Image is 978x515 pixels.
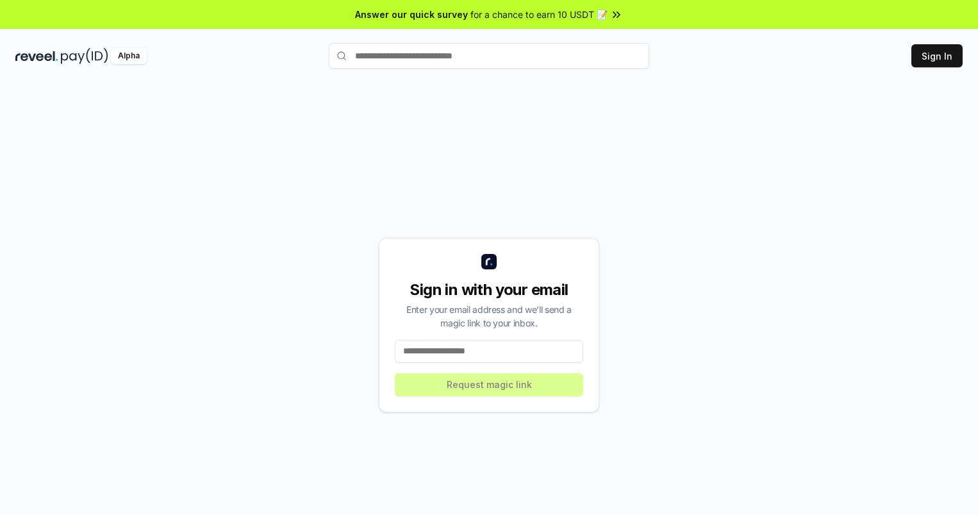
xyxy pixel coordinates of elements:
img: reveel_dark [15,48,58,64]
span: Answer our quick survey [355,8,468,21]
img: pay_id [61,48,108,64]
div: Sign in with your email [395,280,583,300]
span: for a chance to earn 10 USDT 📝 [470,8,608,21]
button: Sign In [911,44,963,67]
img: logo_small [481,254,497,269]
div: Enter your email address and we’ll send a magic link to your inbox. [395,303,583,330]
div: Alpha [111,48,147,64]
